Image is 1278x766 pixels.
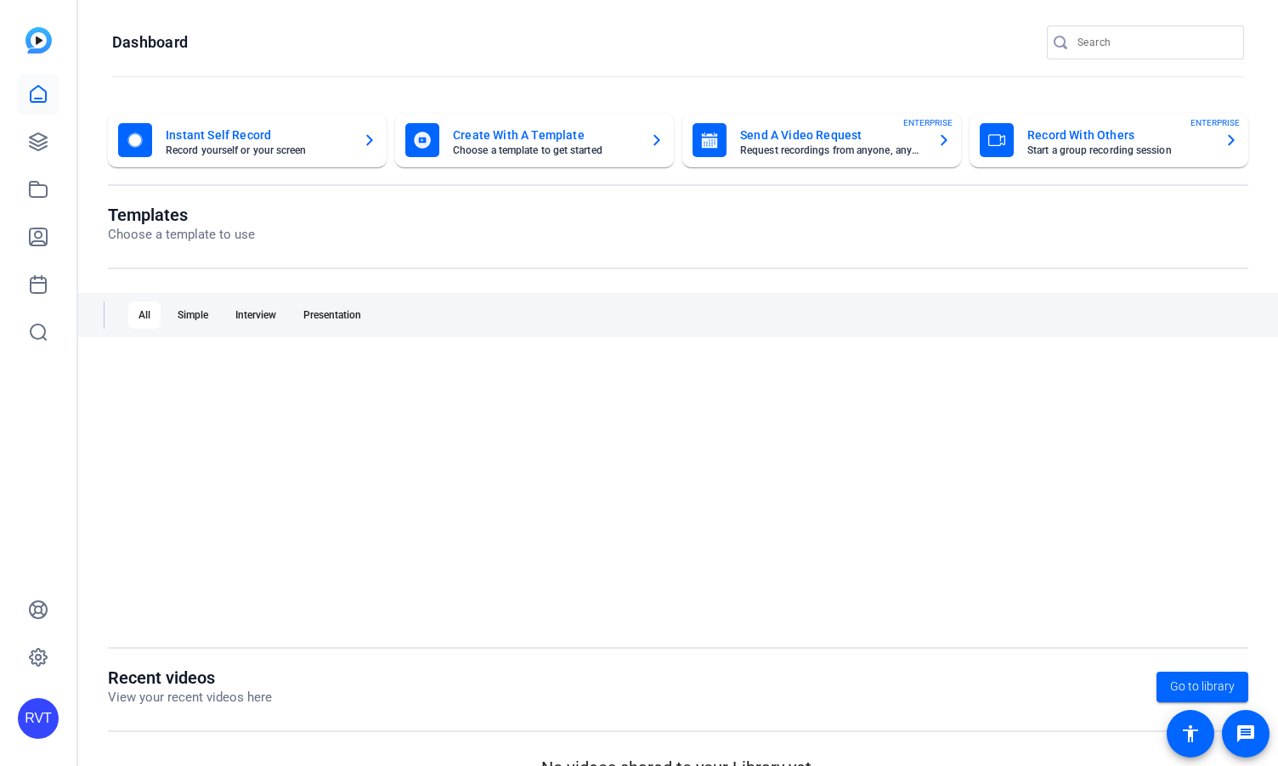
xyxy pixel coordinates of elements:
div: RVT [18,698,59,739]
p: Choose a template to use [108,225,255,245]
img: blue-gradient.svg [25,27,52,54]
input: Search [1077,32,1230,53]
button: Record With OthersStart a group recording sessionENTERPRISE [970,113,1248,167]
mat-icon: message [1236,724,1256,744]
mat-card-subtitle: Record yourself or your screen [166,145,349,155]
mat-card-subtitle: Start a group recording session [1027,145,1211,155]
div: Interview [225,301,286,329]
a: Go to library [1156,672,1248,702]
span: ENTERPRISE [1190,116,1240,129]
h1: Recent videos [108,667,272,688]
button: Create With A TemplateChoose a template to get started [395,113,674,167]
span: Go to library [1170,678,1235,696]
mat-card-title: Send A Video Request [740,125,924,145]
h1: Dashboard [112,32,188,53]
div: Simple [167,301,218,329]
mat-card-title: Record With Others [1027,125,1211,145]
div: All [128,301,161,329]
button: Send A Video RequestRequest recordings from anyone, anywhereENTERPRISE [682,113,961,167]
p: View your recent videos here [108,688,272,707]
mat-icon: accessibility [1180,724,1201,744]
mat-card-subtitle: Request recordings from anyone, anywhere [740,145,924,155]
h1: Templates [108,205,255,225]
mat-card-title: Create With A Template [453,125,636,145]
mat-card-subtitle: Choose a template to get started [453,145,636,155]
mat-card-title: Instant Self Record [166,125,349,145]
span: ENTERPRISE [903,116,953,129]
div: Presentation [293,301,371,329]
button: Instant Self RecordRecord yourself or your screen [108,113,387,167]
